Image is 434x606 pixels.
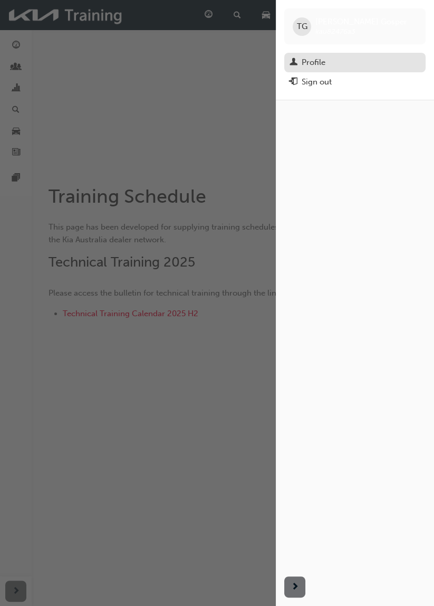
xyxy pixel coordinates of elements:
div: Sign out [302,76,332,88]
span: exit-icon [290,78,297,87]
span: [PERSON_NAME] Gosper [315,17,407,26]
span: TG [297,21,307,33]
a: Profile [284,53,426,72]
div: Profile [302,56,325,69]
span: man-icon [290,58,297,68]
span: next-icon [291,581,299,594]
span: kau82476a3 [315,27,355,36]
button: Sign out [284,72,426,92]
